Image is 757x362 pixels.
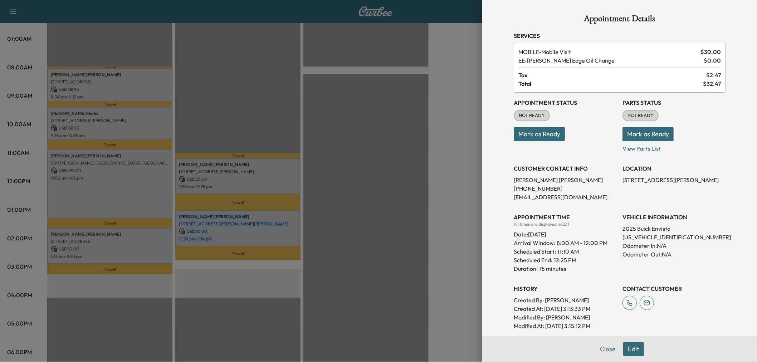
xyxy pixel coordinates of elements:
h3: LOCATION [622,164,726,173]
span: $ 30.00 [700,48,721,56]
h3: VEHICLE INFORMATION [622,213,726,221]
p: [STREET_ADDRESS][PERSON_NAME] [622,176,726,184]
h3: CUSTOMER CONTACT INFO [514,164,617,173]
div: Date: [DATE] [514,227,617,239]
button: Close [595,342,620,356]
p: [EMAIL_ADDRESS][DOMAIN_NAME] [514,193,617,201]
span: NOT READY [514,112,549,119]
button: Mark as Ready [514,127,565,141]
h3: Appointment Status [514,98,617,107]
p: 12:25 PM [554,256,576,264]
h1: Appointment Details [514,14,726,26]
h3: History [514,284,617,293]
span: Total [518,79,703,88]
h3: Parts Status [622,98,726,107]
p: 11:10 AM [557,247,579,256]
p: Created By : [PERSON_NAME] [514,296,617,304]
div: All times are displayed in CDT [514,221,617,227]
span: $ 2.47 [706,71,721,79]
p: Duration: 75 minutes [514,264,617,273]
span: 8:00 AM - 12:00 PM [557,239,607,247]
span: Mobile Visit [518,48,698,56]
p: View Parts List [622,141,726,153]
p: Scheduled Start: [514,247,556,256]
span: $ 32.47 [703,79,721,88]
p: [PHONE_NUMBER] [514,184,617,193]
span: $ 0.00 [704,56,721,65]
p: [US_VEHICLE_IDENTIFICATION_NUMBER] [622,233,726,241]
button: Edit [623,342,644,356]
h3: Services [514,31,726,40]
p: [PERSON_NAME] [PERSON_NAME] [514,176,617,184]
p: Created At : [DATE] 3:13:33 PM [514,304,617,313]
p: 2025 Buick Envista [622,224,726,233]
span: NOT READY [623,112,658,119]
p: Odometer Out: N/A [622,250,726,259]
h3: CONTACT CUSTOMER [622,284,726,293]
span: Ewing Edge Oil Change [518,56,701,65]
p: Scheduled End: [514,256,552,264]
p: Modified At : [DATE] 3:15:12 PM [514,322,617,330]
p: Odometer In: N/A [622,241,726,250]
span: Tax [518,71,706,79]
p: Arrival Window: [514,239,617,247]
button: Mark as Ready [622,127,674,141]
p: Modified By : [PERSON_NAME] [514,313,617,322]
h3: APPOINTMENT TIME [514,213,617,221]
